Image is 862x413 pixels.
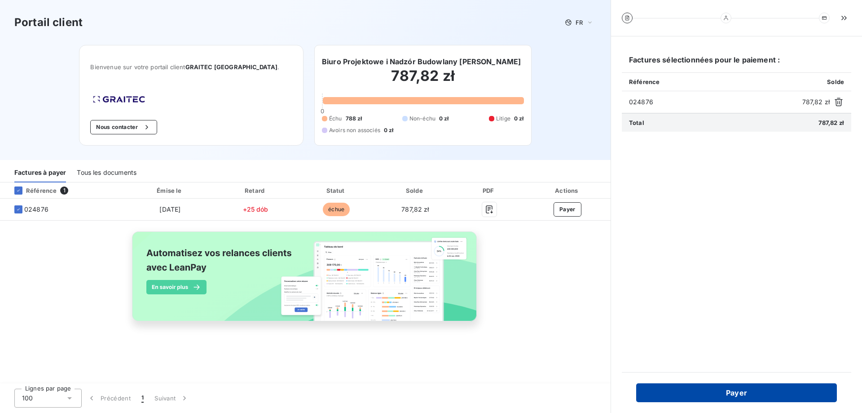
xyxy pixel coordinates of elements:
[576,19,583,26] span: FR
[456,186,523,195] div: PDF
[802,98,830,107] span: 787,82 zł
[818,119,844,126] span: 787,82 zł
[90,120,157,134] button: Nous contacter
[439,115,449,123] span: 0 zł
[141,394,144,403] span: 1
[321,107,324,115] span: 0
[24,205,48,214] span: 024876
[496,115,510,123] span: Litige
[90,63,292,71] span: Bienvenue sur votre portail client .
[346,115,362,123] span: 788 zł
[827,78,844,85] span: Solde
[149,389,194,408] button: Suivant
[629,119,644,126] span: Total
[322,56,521,67] h6: Biuro Projektowe i Nadzór Budowlany [PERSON_NAME]
[636,383,837,402] button: Payer
[323,203,350,216] span: échue
[622,54,851,72] h6: Factures sélectionnées pour le paiement :
[90,93,148,106] img: Company logo
[136,389,149,408] button: 1
[322,67,524,94] h2: 787,82 zł
[554,202,581,217] button: Payer
[329,126,380,134] span: Avoirs non associés
[384,126,394,134] span: 0 zł
[243,205,268,213] span: +25 dób
[60,187,68,195] span: 1
[185,63,278,71] span: GRAITEC [GEOGRAPHIC_DATA]
[514,115,524,123] span: 0 zł
[128,186,213,195] div: Émise le
[216,186,295,195] div: Retard
[409,115,435,123] span: Non-échu
[7,187,57,195] div: Référence
[378,186,452,195] div: Solde
[124,226,487,337] img: banner
[329,115,342,123] span: Échu
[14,164,66,182] div: Factures à payer
[14,14,83,31] h3: Portail client
[159,205,180,213] span: [DATE]
[401,205,429,213] span: 787,82 zł
[298,186,374,195] div: Statut
[77,164,136,182] div: Tous les documents
[82,389,136,408] button: Précédent
[526,186,609,195] div: Actions
[629,78,660,85] span: Référence
[629,98,799,107] span: 024876
[22,394,33,403] span: 100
